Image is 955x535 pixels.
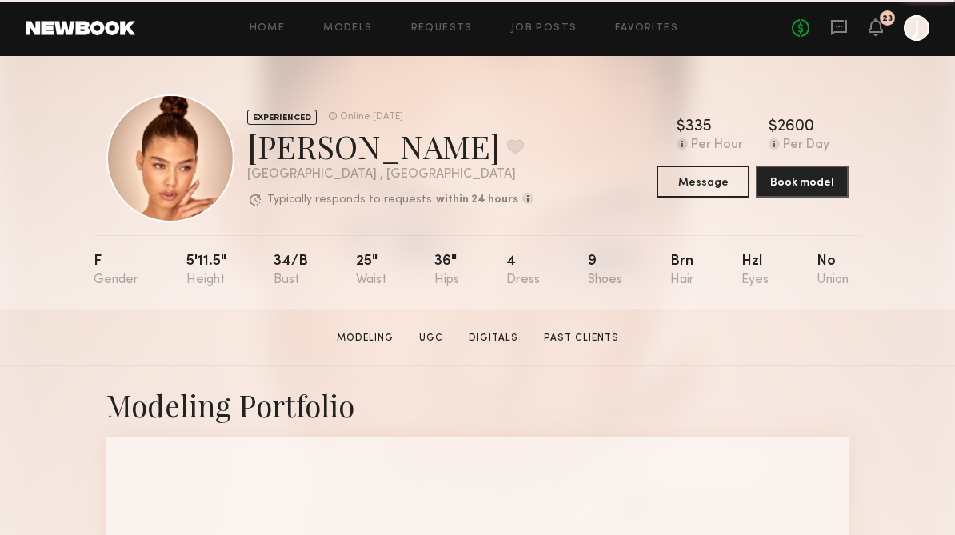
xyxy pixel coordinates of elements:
div: 5'11.5" [186,254,226,287]
div: No [817,254,849,287]
a: Favorites [615,23,678,34]
div: Per Day [783,138,829,153]
div: 34/b [274,254,308,287]
div: EXPERIENCED [247,110,317,125]
a: Past Clients [537,331,625,345]
button: Book model [756,166,849,198]
p: Typically responds to requests [267,194,432,206]
div: 2600 [777,119,814,135]
a: Digitals [462,331,525,345]
div: Hzl [741,254,769,287]
div: Modeling Portfolio [106,385,849,425]
a: Models [323,23,372,34]
a: Home [250,23,286,34]
div: Online [DATE] [340,112,403,122]
div: Brn [670,254,694,287]
a: UGC [413,331,450,345]
a: Job Posts [511,23,577,34]
div: 4 [506,254,540,287]
div: 9 [588,254,622,287]
div: 25" [356,254,386,287]
div: [GEOGRAPHIC_DATA] , [GEOGRAPHIC_DATA] [247,168,533,182]
div: Per Hour [691,138,743,153]
button: Message [657,166,749,198]
a: Requests [411,23,473,34]
b: within 24 hours [436,194,518,206]
div: $ [769,119,777,135]
div: F [94,254,138,287]
div: [PERSON_NAME] [247,125,533,167]
a: J [904,15,929,41]
div: $ [677,119,685,135]
div: 23 [882,14,893,23]
div: 36" [434,254,459,287]
div: 335 [685,119,712,135]
a: Modeling [330,331,400,345]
